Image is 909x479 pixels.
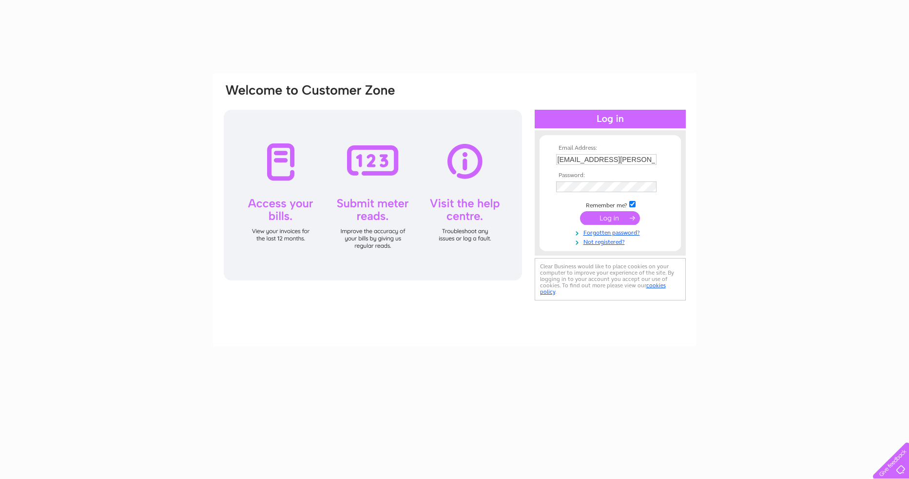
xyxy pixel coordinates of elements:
[540,282,666,295] a: cookies policy
[556,227,667,237] a: Forgotten password?
[554,172,667,179] th: Password:
[535,258,686,300] div: Clear Business would like to place cookies on your computer to improve your experience of the sit...
[556,237,667,246] a: Not registered?
[554,145,667,152] th: Email Address:
[580,211,640,225] input: Submit
[554,200,667,209] td: Remember me?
